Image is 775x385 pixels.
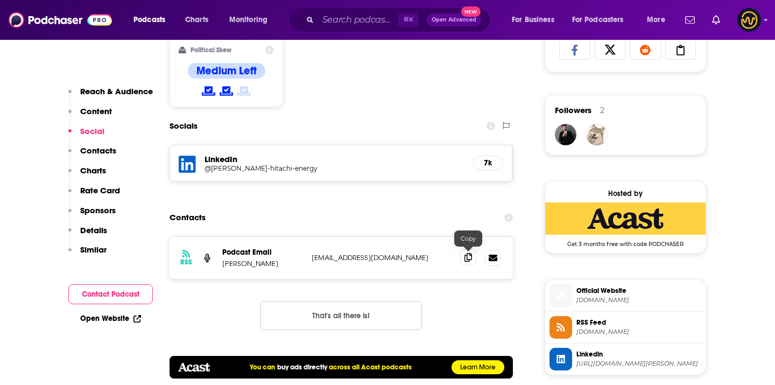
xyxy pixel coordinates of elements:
h4: Medium Left [196,64,257,78]
a: Show notifications dropdown [708,11,724,29]
p: Rate Card [80,185,120,195]
h2: Contacts [170,207,206,228]
img: User Profile [737,8,761,32]
button: Reach & Audience [68,86,153,106]
span: Open Advanced [432,17,476,23]
button: Nothing here. [260,301,422,330]
button: open menu [222,11,281,29]
p: Contacts [80,145,116,156]
a: Share on Facebook [559,39,590,60]
a: buy ads directly [277,363,327,372]
div: 2 [600,106,604,115]
input: Search podcasts, credits, & more... [318,11,398,29]
button: Details [68,225,107,245]
a: Copy Link [665,39,696,60]
button: Contacts [68,145,116,165]
a: Official Website[DOMAIN_NAME] [549,284,701,307]
span: feeds.acast.com [576,328,701,336]
a: Linkedin[URL][DOMAIN_NAME][PERSON_NAME] [549,348,701,370]
button: open menu [504,11,568,29]
a: Charts [178,11,215,29]
span: Charts [185,12,208,27]
button: Open AdvancedNew [427,13,481,26]
p: Similar [80,244,107,255]
span: Monitoring [229,12,267,27]
a: Acast Deal: Get 3 months free with code PODCHASER [545,202,706,247]
a: RSS Feed[DOMAIN_NAME] [549,316,701,339]
button: Rate Card [68,185,120,205]
button: Charts [68,165,106,185]
img: Podchaser - Follow, Share and Rate Podcasts [9,10,112,30]
a: Share on Reddit [630,39,661,60]
p: [PERSON_NAME] [222,259,303,268]
button: Content [68,106,112,126]
h5: You can across all Acast podcasts [250,363,411,372]
img: acastlogo [178,363,210,372]
div: Hosted by [545,189,706,198]
span: ⌘ K [398,13,418,27]
span: RSS Feed [576,318,701,327]
button: open menu [565,11,639,29]
a: Open Website [80,314,141,323]
button: Social [68,126,104,146]
div: Search podcasts, credits, & more... [299,8,501,32]
button: Show profile menu [737,8,761,32]
button: open menu [639,11,679,29]
span: For Podcasters [572,12,624,27]
h2: Socials [170,116,198,136]
span: More [647,12,665,27]
button: Similar [68,244,107,264]
p: Content [80,106,112,116]
div: Copy [454,230,482,247]
span: New [461,6,481,17]
h5: @[PERSON_NAME]-hitachi-energy [205,164,377,172]
span: Logged in as LowerStreet [737,8,761,32]
h5: LinkedIn [205,154,464,164]
span: Followers [555,105,591,115]
a: Share on X/Twitter [595,39,626,60]
h3: RSS [180,258,192,267]
p: Social [80,126,104,136]
a: @[PERSON_NAME]-hitachi-energy [205,164,464,172]
p: Details [80,225,107,235]
button: Contact Podcast [68,284,153,304]
button: open menu [126,11,179,29]
a: Show notifications dropdown [681,11,699,29]
img: micha.7a [586,124,608,145]
span: Get 3 months free with code PODCHASER [545,235,706,248]
span: https://www.linkedin.com/in/laura-fleming-hitachi-energy [576,360,701,368]
span: Linkedin [576,349,701,359]
span: Podcasts [133,12,165,27]
span: shows.acast.com [576,296,701,304]
p: Podcast Email [222,248,303,257]
h2: Political Skew [191,46,231,54]
h5: 7k [482,158,494,167]
span: For Business [512,12,554,27]
span: Official Website [576,286,701,296]
p: [EMAIL_ADDRESS][DOMAIN_NAME] [312,253,452,262]
p: Sponsors [80,205,116,215]
img: JohirMia [555,124,576,145]
p: Reach & Audience [80,86,153,96]
a: Learn More [452,360,504,374]
img: Acast Deal: Get 3 months free with code PODCHASER [545,202,706,235]
p: Charts [80,165,106,176]
button: Sponsors [68,205,116,225]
